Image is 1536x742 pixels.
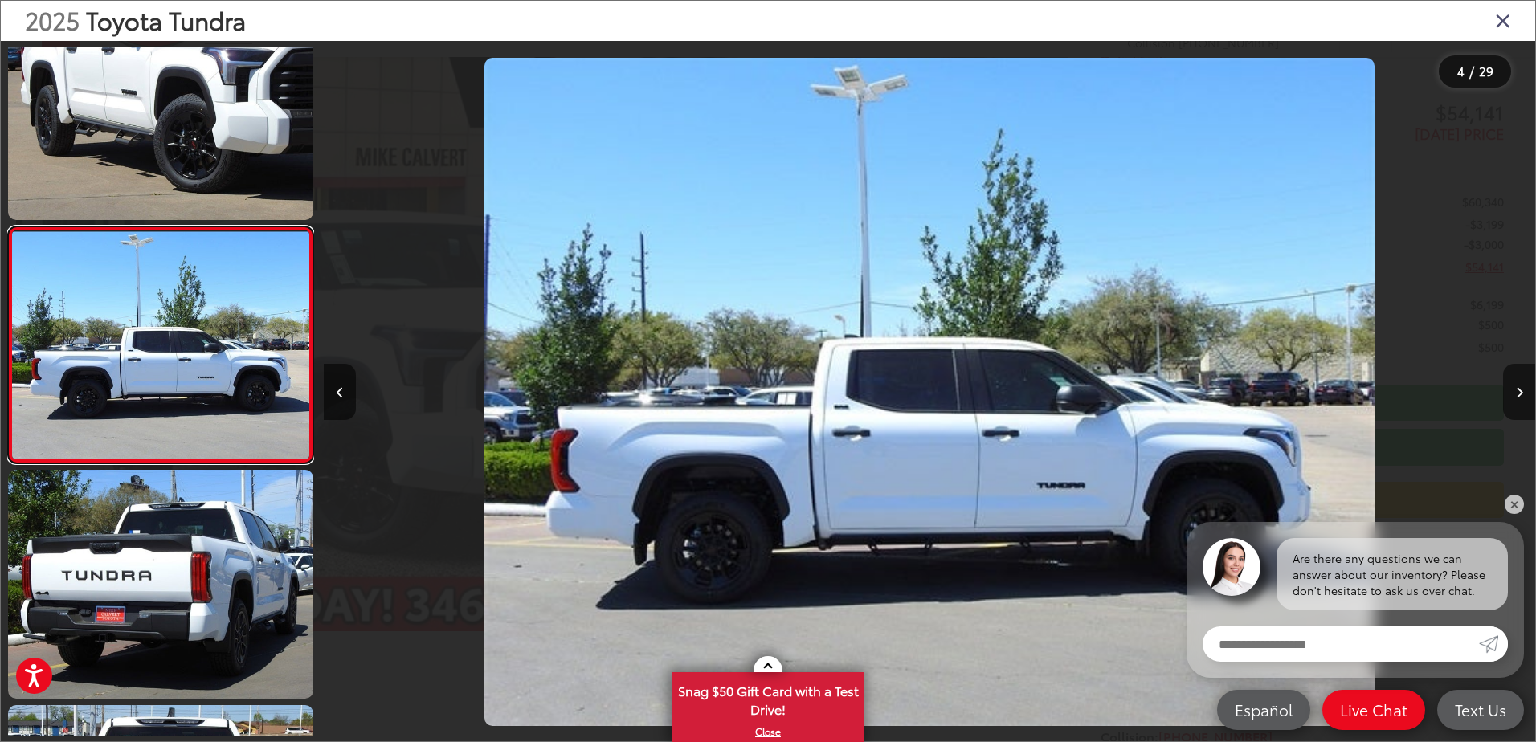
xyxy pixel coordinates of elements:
[9,231,312,459] img: 2025 Toyota Tundra SR5
[1457,62,1465,79] span: 4
[1503,364,1535,420] button: Next image
[1479,626,1508,662] a: Submit
[1447,699,1514,720] span: Text Us
[324,364,356,420] button: Previous image
[1277,538,1508,610] div: Are there any questions we can answer about our inventory? Please don't hesitate to ask us over c...
[1437,690,1524,730] a: Text Us
[25,2,80,37] span: 2025
[673,674,863,723] span: Snag $50 Gift Card with a Test Drive!
[484,58,1375,726] img: 2025 Toyota Tundra SR5
[1468,66,1476,77] span: /
[5,467,317,701] img: 2025 Toyota Tundra SR5
[1203,538,1260,596] img: Agent profile photo
[1203,626,1479,662] input: Enter your message
[1217,690,1310,730] a: Español
[1322,690,1425,730] a: Live Chat
[1479,62,1493,79] span: 29
[1227,699,1301,720] span: Español
[1495,10,1511,31] i: Close gallery
[1332,699,1415,720] span: Live Chat
[324,58,1535,726] div: 2025 Toyota Tundra SR5 3
[86,2,246,37] span: Toyota Tundra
